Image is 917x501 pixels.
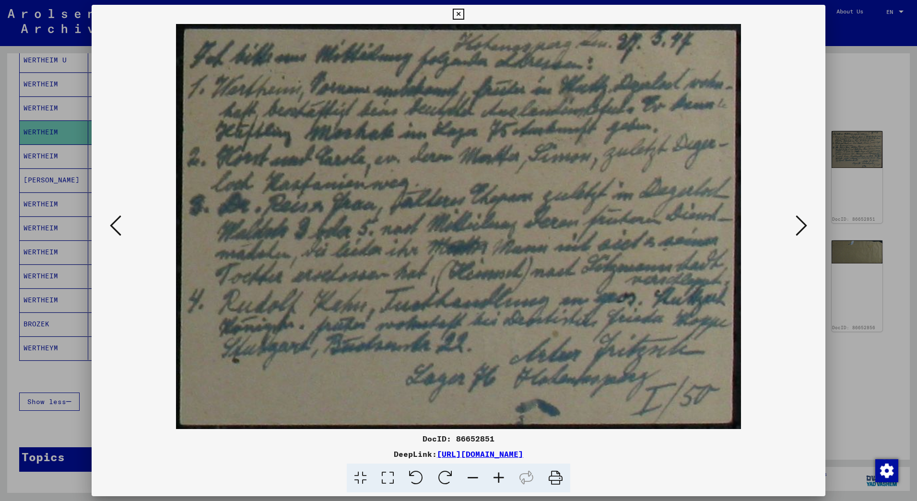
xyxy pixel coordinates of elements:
[437,449,523,459] a: [URL][DOMAIN_NAME]
[92,448,825,460] div: DeepLink:
[875,459,898,482] div: Change consent
[92,433,825,444] div: DocID: 86652851
[875,459,898,482] img: Change consent
[124,24,793,429] img: 002.jpg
